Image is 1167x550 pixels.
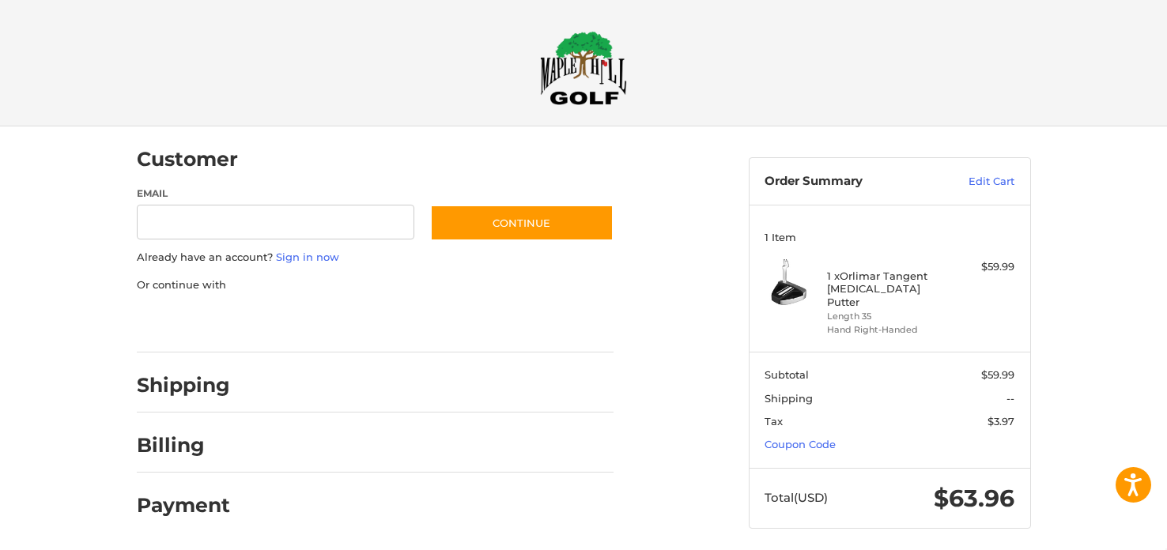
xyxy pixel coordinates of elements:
[765,174,935,190] h3: Order Summary
[266,308,384,337] iframe: PayPal-paylater
[765,415,783,428] span: Tax
[137,250,614,266] p: Already have an account?
[137,373,230,397] h2: Shipping
[827,323,948,337] li: Hand Right-Handed
[399,308,518,337] iframe: PayPal-venmo
[765,392,813,405] span: Shipping
[765,368,809,381] span: Subtotal
[934,484,1014,513] span: $63.96
[137,147,238,171] h2: Customer
[827,269,948,308] h4: 1 x Orlimar Tangent [MEDICAL_DATA] Putter
[137,433,229,458] h2: Billing
[540,31,627,105] img: Maple Hill Golf
[131,308,250,337] iframe: PayPal-paypal
[827,310,948,323] li: Length 35
[935,174,1014,190] a: Edit Cart
[137,186,415,201] label: Email
[137,277,614,293] p: Or continue with
[430,205,614,241] button: Continue
[981,368,1014,381] span: $59.99
[765,231,1014,243] h3: 1 Item
[765,438,836,450] a: Coupon Code
[988,415,1014,428] span: $3.97
[952,259,1014,275] div: $59.99
[276,251,339,263] a: Sign in now
[1006,392,1014,405] span: --
[765,490,828,505] span: Total (USD)
[137,493,230,518] h2: Payment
